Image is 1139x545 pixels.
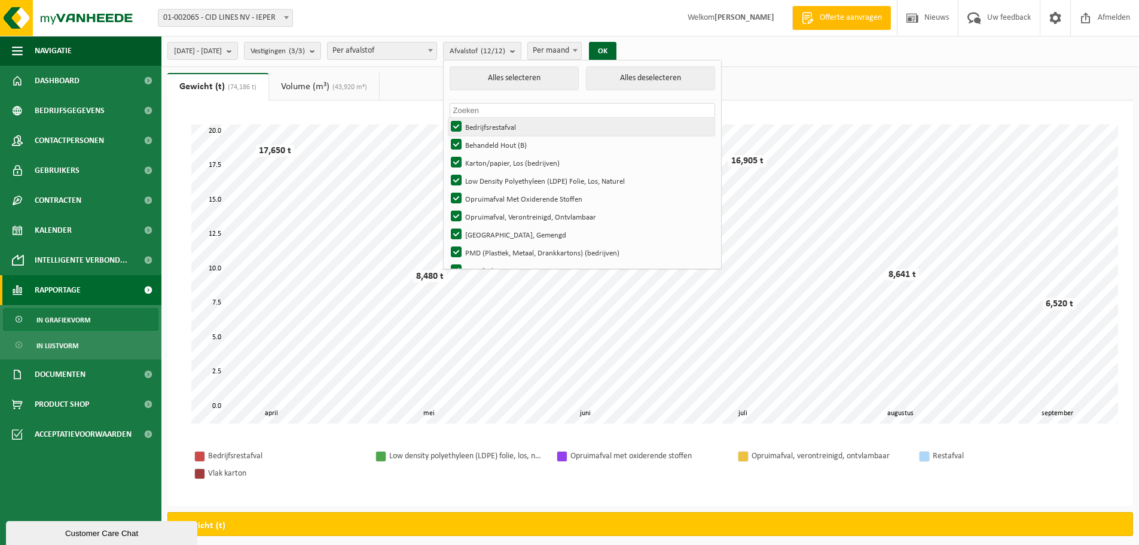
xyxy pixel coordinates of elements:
count: (12/12) [481,47,505,55]
div: Bedrijfsrestafval [208,449,364,464]
button: Alles deselecteren [586,66,715,90]
a: Volume (m³) [269,73,379,101]
span: Navigatie [35,36,72,66]
div: 17,650 t [256,145,294,157]
span: 01-002065 - CID LINES NV - IEPER [158,9,293,27]
label: Opruimafval Met Oxiderende Stoffen [448,190,714,208]
span: (43,920 m³) [329,84,367,91]
h2: Gewicht (t) [168,513,237,539]
span: Rapportage [35,275,81,305]
span: Per afvalstof [328,42,436,59]
span: Offerte aanvragen [817,12,885,24]
div: 8,641 t [885,269,919,281]
span: In lijstvorm [36,334,78,357]
span: Vestigingen [251,42,305,60]
input: Zoeken [450,103,716,118]
div: 16,905 t [728,155,767,167]
span: Intelligente verbond... [35,245,127,275]
a: In grafiekvorm [3,308,158,331]
div: Opruimafval, verontreinigd, ontvlambaar [752,449,907,464]
div: Vlak karton [208,466,364,481]
span: (74,186 t) [225,84,256,91]
span: Per maand [528,42,581,59]
span: Dashboard [35,66,80,96]
button: Alles selecteren [450,66,579,90]
span: Per maand [527,42,582,60]
span: In grafiekvorm [36,309,90,331]
span: [DATE] - [DATE] [174,42,222,60]
label: PMD (Plastiek, Metaal, Drankkartons) (bedrijven) [448,243,714,261]
strong: [PERSON_NAME] [714,13,774,22]
span: Documenten [35,360,85,389]
label: Opruimafval, Verontreinigd, Ontvlambaar [448,208,714,226]
span: Per afvalstof [327,42,437,60]
label: Restafval [448,261,714,279]
span: Product Shop [35,389,89,419]
span: Gebruikers [35,156,80,185]
label: Karton/papier, Los (bedrijven) [448,154,714,172]
span: 01-002065 - CID LINES NV - IEPER [158,10,292,26]
div: Opruimafval met oxiderende stoffen [570,449,726,464]
label: Low Density Polyethyleen (LDPE) Folie, Los, Naturel [448,172,714,190]
span: Acceptatievoorwaarden [35,419,132,449]
span: Contactpersonen [35,126,104,156]
label: [GEOGRAPHIC_DATA], Gemengd [448,226,714,243]
button: Vestigingen(3/3) [244,42,321,60]
div: Restafval [933,449,1088,464]
span: Kalender [35,215,72,245]
button: OK [589,42,616,61]
label: Behandeld Hout (B) [448,136,714,154]
a: Offerte aanvragen [792,6,891,30]
div: 8,480 t [413,270,447,282]
span: Contracten [35,185,81,215]
div: 6,520 t [1043,298,1076,310]
iframe: chat widget [6,519,200,545]
a: In lijstvorm [3,334,158,357]
a: Gewicht (t) [167,73,268,101]
span: Afvalstof [450,42,505,60]
div: Low density polyethyleen (LDPE) folie, los, naturel [389,449,545,464]
button: [DATE] - [DATE] [167,42,238,60]
span: Bedrijfsgegevens [35,96,105,126]
label: Bedrijfsrestafval [448,118,714,136]
count: (3/3) [289,47,305,55]
button: Afvalstof(12/12) [443,42,521,60]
